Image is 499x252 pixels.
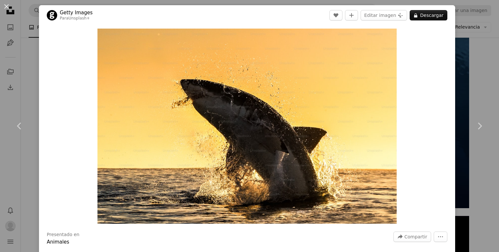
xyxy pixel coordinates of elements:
[361,10,407,20] button: Editar imagen
[47,10,57,20] img: Ve al perfil de Getty Images
[434,232,447,242] button: Más acciones
[410,10,447,20] button: Descargar
[329,10,342,20] button: Me gusta
[97,29,397,224] button: Ampliar en esta imagen
[69,16,90,20] a: Unsplash+
[60,16,93,21] div: Para
[404,232,427,242] span: Compartir
[47,239,69,245] a: Animales
[47,232,80,238] h3: Presentado en
[97,29,397,224] img: Silueta del gran tiburón blanco saltando. Cielo rojo de la salida del sol. Gran Tiburón Blanco ro...
[460,95,499,157] a: Siguiente
[393,232,431,242] button: Compartir esta imagen
[60,9,93,16] a: Getty Images
[345,10,358,20] button: Añade a la colección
